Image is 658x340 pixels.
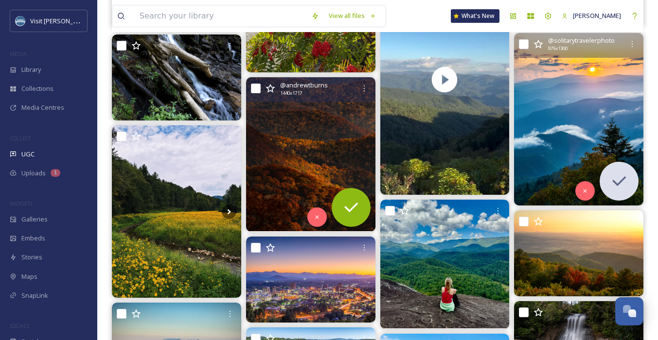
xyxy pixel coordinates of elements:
[548,36,615,45] span: @ solitarytravelerphoto
[51,169,60,177] div: 1
[514,33,643,205] img: “….love one another.” (John 13:34) 🙏✝️
[246,77,375,231] img: The countdown to the best season of the year starts… Now. #autumn #northcarolina #fallcolors #the...
[30,16,92,25] span: Visit [PERSON_NAME]
[451,9,499,23] a: What's New
[21,272,37,281] span: Maps
[10,200,32,207] span: WIDGETS
[514,210,643,296] img: It’s here! I took a jaunt into Shenandoah National Park’s south district last evening with Riprap...
[21,150,35,159] span: UGC
[380,200,510,329] img: I’ll never get over the beauty of our home state. 💙 #johnrock #blueridgemountains #ncmountains #h...
[21,65,41,74] span: Library
[557,6,626,25] a: [PERSON_NAME]
[324,6,381,25] a: View all files
[246,237,375,323] img: Elevate Your Weekend 🚁 Our "First Flight" experience lets you soar over the stunning North Caroli...
[21,215,48,224] span: Galleries
[21,291,48,300] span: SnapLink
[21,84,53,93] span: Collections
[548,45,568,52] span: 975 x 1300
[280,81,328,90] span: @ andrewtburns
[16,16,25,26] img: images.png
[21,169,46,178] span: Uploads
[21,234,45,243] span: Embeds
[10,50,27,57] span: MEDIA
[10,322,29,329] span: SOCIALS
[135,5,306,27] input: Search your library
[573,11,621,20] span: [PERSON_NAME]
[280,90,302,97] span: 1440 x 1717
[10,135,31,142] span: COLLECT
[21,103,64,112] span: Media Centres
[112,125,241,297] img: We were not made for this world. Let us live in it courageously with conviction to do the right t...
[21,253,42,262] span: Stories
[112,34,241,120] img: tangled #blueridgemoments #myblueridge #blueridgemountains #blueridge #blueridgeday #blueridgeima...
[615,297,643,325] button: Open Chat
